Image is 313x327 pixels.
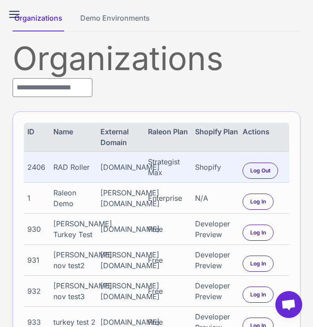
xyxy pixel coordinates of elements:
[250,229,266,237] span: Log In
[148,126,191,148] div: Raleon Plan
[27,126,49,148] div: ID
[100,224,143,234] div: [DOMAIN_NAME]
[195,162,238,172] div: Shopify
[27,224,49,234] div: 930
[195,218,238,240] div: Developer Preview
[13,42,300,75] div: Organizations
[100,187,143,209] div: [PERSON_NAME][DOMAIN_NAME]
[100,162,143,172] div: [DOMAIN_NAME]
[148,286,191,296] div: Free
[195,280,238,302] div: Developer Preview
[250,260,266,268] span: Log In
[148,255,191,265] div: Free
[53,187,96,209] div: Raleon Demo
[100,280,143,302] div: [PERSON_NAME][DOMAIN_NAME]
[148,193,191,203] div: Enterprise
[53,126,96,148] div: Name
[53,162,96,172] div: RAD Roller
[195,249,238,271] div: Developer Preview
[195,126,238,148] div: Shopify Plan
[250,291,266,299] span: Log In
[78,13,152,31] button: Demo Environments
[53,249,96,271] div: [PERSON_NAME] nov test2
[250,198,266,206] span: Log In
[243,126,286,148] div: Actions
[100,126,143,148] div: External Domain
[100,249,143,271] div: [PERSON_NAME][DOMAIN_NAME]
[27,286,49,296] div: 932
[27,162,49,172] div: 2406
[148,156,191,178] div: Strategist Max
[27,255,49,265] div: 931
[250,167,270,175] span: Log Out
[27,193,49,203] div: 1
[53,280,96,302] div: [PERSON_NAME] nov test3
[275,291,302,318] a: Open chat
[148,224,191,234] div: Free
[195,193,238,203] div: N/A
[13,13,64,31] button: Organizations
[53,218,96,240] div: [PERSON_NAME] Turkey Test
